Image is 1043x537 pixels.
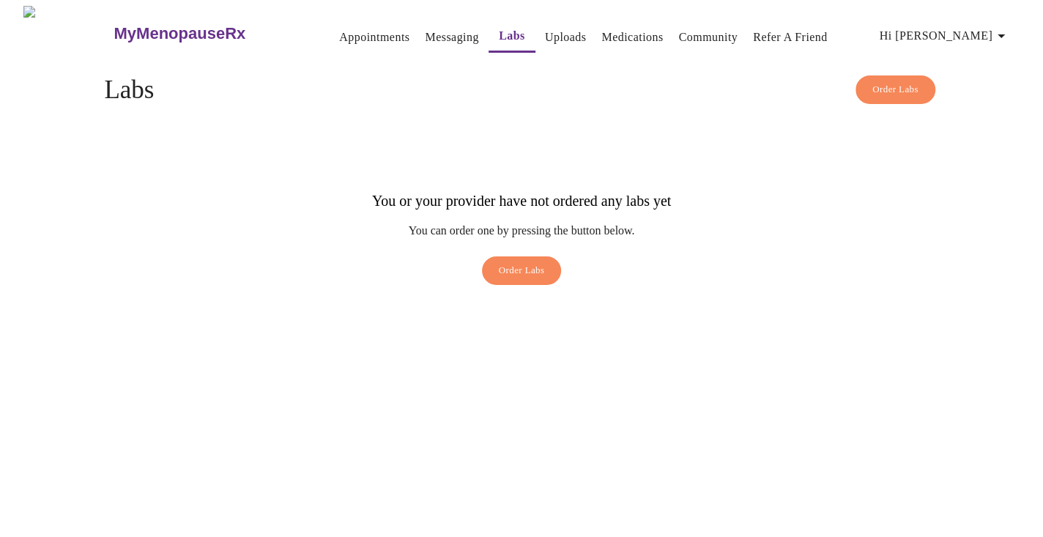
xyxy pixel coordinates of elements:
span: Order Labs [872,81,918,98]
button: Hi [PERSON_NAME] [874,21,1016,51]
a: Messaging [425,27,478,48]
a: Medications [601,27,663,48]
button: Order Labs [482,256,562,285]
h3: You or your provider have not ordered any labs yet [372,193,671,210]
button: Medications [595,23,669,52]
img: MyMenopauseRx Logo [23,6,112,61]
button: Uploads [539,23,593,52]
a: Community [678,27,738,48]
span: Order Labs [499,262,545,279]
button: Appointments [333,23,415,52]
button: Messaging [419,23,484,52]
button: Order Labs [855,75,935,104]
button: Refer a Friend [747,23,834,52]
a: Uploads [545,27,587,48]
a: MyMenopauseRx [112,8,304,59]
button: Community [672,23,743,52]
p: You can order one by pressing the button below. [372,224,671,237]
a: Appointments [339,27,409,48]
span: Hi [PERSON_NAME] [880,26,1010,46]
a: Refer a Friend [753,27,828,48]
h3: MyMenopauseRx [114,24,245,43]
h4: Labs [104,75,938,105]
a: Labs [499,26,525,46]
button: Labs [489,21,535,53]
a: Order Labs [478,256,565,292]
